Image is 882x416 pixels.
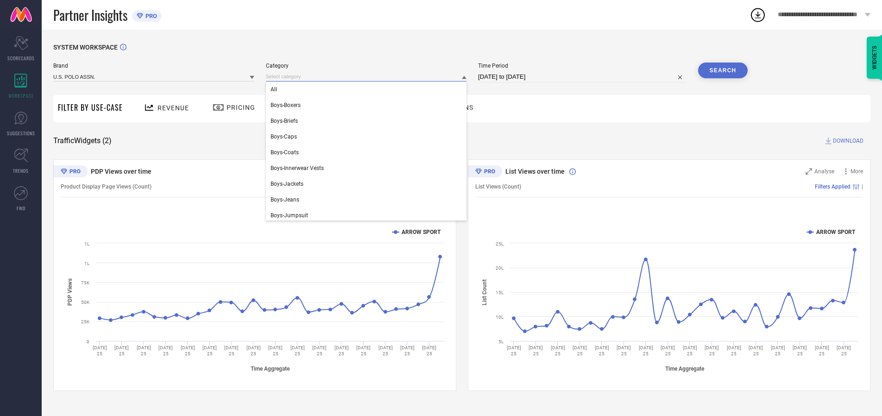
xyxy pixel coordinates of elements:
[266,176,467,192] div: Boys-Jackets
[53,136,112,145] span: Traffic Widgets ( 2 )
[617,345,631,356] text: [DATE] 25
[227,104,255,111] span: Pricing
[815,345,829,356] text: [DATE] 25
[814,168,834,175] span: Analyse
[58,102,123,113] span: Filter By Use-Case
[181,345,195,356] text: [DATE] 25
[251,366,290,372] tspan: Time Aggregate
[157,104,189,112] span: Revenue
[81,300,90,305] text: 50K
[771,345,785,356] text: [DATE] 25
[271,181,303,187] span: Boys-Jackets
[53,6,127,25] span: Partner Insights
[816,229,856,235] text: ARROW SPORT
[266,160,467,176] div: Boys-Innerwear Vests
[833,136,863,145] span: DOWNLOAD
[481,279,488,305] tspan: List Count
[13,167,29,174] span: TRENDS
[266,82,467,97] div: All
[61,183,151,190] span: Product Display Page Views (Count)
[81,280,90,285] text: 75K
[705,345,719,356] text: [DATE] 25
[7,55,35,62] span: SCORECARDS
[862,183,863,190] span: |
[137,345,151,356] text: [DATE] 25
[53,165,88,179] div: Premium
[266,63,467,69] span: Category
[268,345,283,356] text: [DATE] 25
[266,208,467,223] div: Boys-Jumpsuit
[53,44,118,51] span: SYSTEM WORKSPACE
[698,63,748,78] button: Search
[17,205,25,212] span: FWD
[749,345,763,356] text: [DATE] 25
[400,345,415,356] text: [DATE] 25
[665,366,705,372] tspan: Time Aggregate
[87,339,89,344] text: 0
[402,229,441,235] text: ARROW SPORT
[271,118,298,124] span: Boys-Briefs
[498,339,504,344] text: 5L
[496,315,504,320] text: 10L
[7,130,35,137] span: SUGGESTIONS
[573,345,587,356] text: [DATE] 25
[334,345,349,356] text: [DATE] 25
[271,133,297,140] span: Boys-Caps
[271,102,301,108] span: Boys-Boxers
[750,6,766,23] div: Open download list
[246,345,261,356] text: [DATE] 25
[202,345,217,356] text: [DATE] 25
[271,165,324,171] span: Boys-Innerwear Vests
[93,345,107,356] text: [DATE] 25
[8,92,34,99] span: WORKSPACE
[84,261,90,266] text: 1L
[312,345,327,356] text: [DATE] 25
[266,113,467,129] div: Boys-Briefs
[266,97,467,113] div: Boys-Boxers
[793,345,807,356] text: [DATE] 25
[224,345,239,356] text: [DATE] 25
[639,345,653,356] text: [DATE] 25
[475,183,521,190] span: List Views (Count)
[271,86,277,93] span: All
[661,345,675,356] text: [DATE] 25
[266,192,467,208] div: Boys-Jeans
[478,63,687,69] span: Time Period
[271,149,299,156] span: Boys-Coats
[806,168,812,175] svg: Zoom
[356,345,371,356] text: [DATE] 25
[53,63,254,69] span: Brand
[266,72,467,82] input: Select category
[114,345,129,356] text: [DATE] 25
[850,168,863,175] span: More
[81,319,90,324] text: 25K
[505,168,565,175] span: List Views over time
[378,345,393,356] text: [DATE] 25
[683,345,697,356] text: [DATE] 25
[290,345,305,356] text: [DATE] 25
[595,345,609,356] text: [DATE] 25
[468,165,502,179] div: Premium
[271,212,308,219] span: Boys-Jumpsuit
[143,13,157,19] span: PRO
[727,345,741,356] text: [DATE] 25
[67,278,73,306] tspan: PDP Views
[815,183,850,190] span: Filters Applied
[551,345,565,356] text: [DATE] 25
[271,196,299,203] span: Boys-Jeans
[266,145,467,160] div: Boys-Coats
[837,345,851,356] text: [DATE] 25
[84,241,90,246] text: 1L
[529,345,543,356] text: [DATE] 25
[478,71,687,82] input: Select time period
[496,290,504,295] text: 15L
[158,345,173,356] text: [DATE] 25
[91,168,151,175] span: PDP Views over time
[496,265,504,271] text: 20L
[422,345,436,356] text: [DATE] 25
[266,129,467,145] div: Boys-Caps
[507,345,521,356] text: [DATE] 25
[496,241,504,246] text: 25L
